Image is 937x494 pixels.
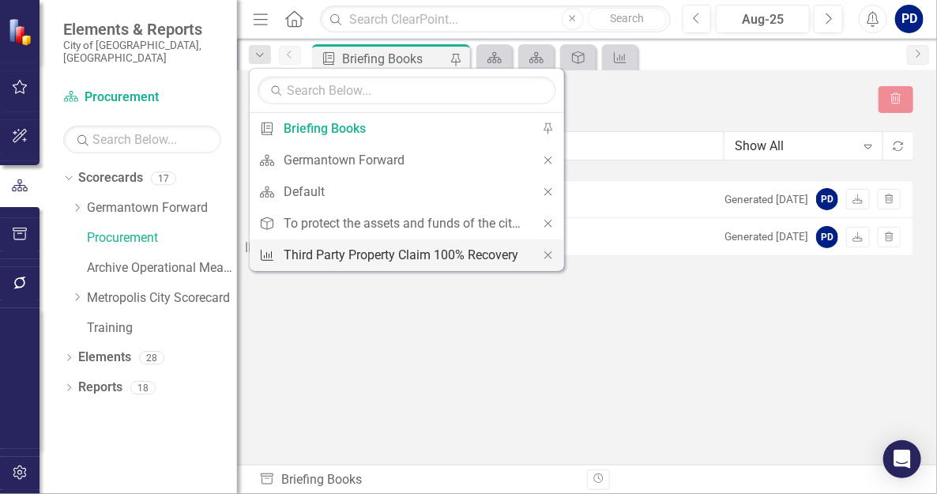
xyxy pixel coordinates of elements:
div: Briefing Books [284,119,525,138]
div: 18 [130,381,156,394]
a: Procurement [87,229,237,247]
a: To protect the assets and funds of the city/taxpayer by recovering all available funds through th... [250,209,532,238]
a: Training [87,319,237,338]
div: Third Party Property Claim 100% Recovery [284,245,525,265]
div: Germantown Forward [284,150,525,170]
button: Search [588,8,667,30]
div: 28 [139,351,164,364]
a: Metropolis City Scorecard [87,289,237,307]
div: Aug-25 [721,10,804,29]
div: To protect the assets and funds of the city/taxpayer by recovering all available funds through th... [284,213,525,233]
a: Procurement [63,89,221,107]
small: Generated [DATE] [724,192,808,207]
a: Briefing Books [250,114,532,143]
a: Third Party Property Claim 100% Recovery [250,240,532,270]
small: City of [GEOGRAPHIC_DATA], [GEOGRAPHIC_DATA] [63,39,221,65]
div: Open Intercom Messenger [883,440,921,478]
a: Scorecards [78,169,143,187]
a: Germantown Forward [250,145,532,175]
small: Generated [DATE] [724,229,808,244]
input: Search Below... [63,126,221,153]
img: ClearPoint Strategy [8,17,36,45]
div: PD [816,188,838,210]
div: Show All [735,137,856,155]
div: Default [284,182,525,202]
a: Elements [78,349,131,367]
button: PD [895,5,924,33]
a: Default [250,177,532,206]
span: Elements & Reports [63,20,221,39]
input: Search ClearPoint... [320,6,670,33]
div: Briefing Books [342,49,446,69]
span: Search [610,12,644,25]
div: PD [816,226,838,248]
button: Aug-25 [716,5,810,33]
input: Search Below... [258,77,556,104]
a: Archive Operational Measures [87,259,237,277]
div: 17 [151,172,176,185]
div: Briefing Books [259,471,575,489]
a: Germantown Forward [87,199,237,217]
a: Reports [78,379,122,397]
